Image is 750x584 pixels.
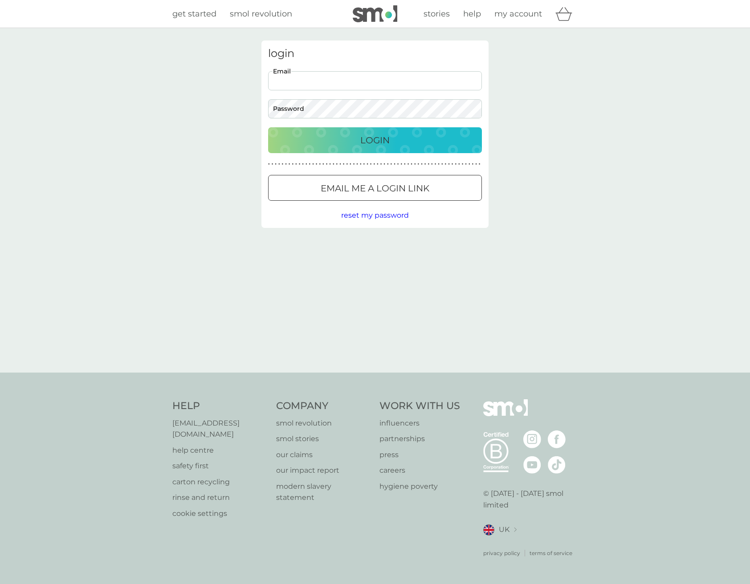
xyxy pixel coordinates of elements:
p: © [DATE] - [DATE] smol limited [483,488,578,511]
p: ● [367,162,368,166]
a: [EMAIL_ADDRESS][DOMAIN_NAME] [172,418,267,440]
img: visit the smol Tiktok page [548,456,566,474]
p: ● [312,162,314,166]
span: my account [494,9,542,19]
img: visit the smol Facebook page [548,430,566,448]
a: hygiene poverty [379,481,460,492]
a: help [463,8,481,20]
p: ● [350,162,351,166]
a: cookie settings [172,508,267,519]
p: careers [379,465,460,476]
a: smol revolution [230,8,292,20]
a: terms of service [530,549,572,557]
p: ● [282,162,284,166]
a: modern slavery statement [276,481,371,503]
p: ● [455,162,457,166]
a: press [379,449,460,461]
p: ● [441,162,443,166]
p: ● [278,162,280,166]
p: ● [285,162,287,166]
p: ● [394,162,395,166]
p: ● [445,162,447,166]
p: ● [387,162,389,166]
a: partnerships [379,433,460,445]
a: influencers [379,418,460,429]
p: privacy policy [483,549,520,557]
img: visit the smol Youtube page [523,456,541,474]
p: ● [458,162,460,166]
img: smol [353,5,397,22]
button: reset my password [341,210,409,221]
p: ● [316,162,318,166]
p: ● [353,162,355,166]
h3: login [268,47,482,60]
p: ● [438,162,440,166]
p: help centre [172,445,267,456]
p: ● [411,162,412,166]
a: my account [494,8,542,20]
p: ● [377,162,379,166]
p: ● [428,162,429,166]
p: ● [414,162,416,166]
p: ● [289,162,290,166]
p: ● [373,162,375,166]
p: ● [469,162,470,166]
a: stories [424,8,450,20]
p: ● [339,162,341,166]
p: ● [452,162,453,166]
a: carton recycling [172,476,267,488]
p: ● [295,162,297,166]
p: ● [397,162,399,166]
p: ● [465,162,467,166]
p: ● [302,162,304,166]
p: ● [292,162,293,166]
p: ● [479,162,481,166]
a: our impact report [276,465,371,476]
p: ● [268,162,270,166]
p: ● [343,162,345,166]
span: get started [172,9,216,19]
p: ● [275,162,277,166]
p: ● [272,162,273,166]
span: stories [424,9,450,19]
p: ● [360,162,362,166]
p: safety first [172,460,267,472]
img: UK flag [483,524,494,535]
p: ● [326,162,328,166]
p: ● [299,162,301,166]
span: UK [499,524,510,535]
p: ● [336,162,338,166]
h4: Work With Us [379,399,460,413]
a: smol revolution [276,418,371,429]
a: rinse and return [172,492,267,503]
p: ● [418,162,420,166]
p: ● [424,162,426,166]
p: ● [435,162,436,166]
p: ● [322,162,324,166]
a: smol stories [276,433,371,445]
p: ● [448,162,450,166]
a: get started [172,8,216,20]
p: ● [472,162,474,166]
a: our claims [276,449,371,461]
button: Login [268,127,482,153]
p: ● [346,162,348,166]
p: ● [475,162,477,166]
p: ● [329,162,331,166]
p: ● [319,162,321,166]
h4: Company [276,399,371,413]
p: ● [380,162,382,166]
h4: Help [172,399,267,413]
